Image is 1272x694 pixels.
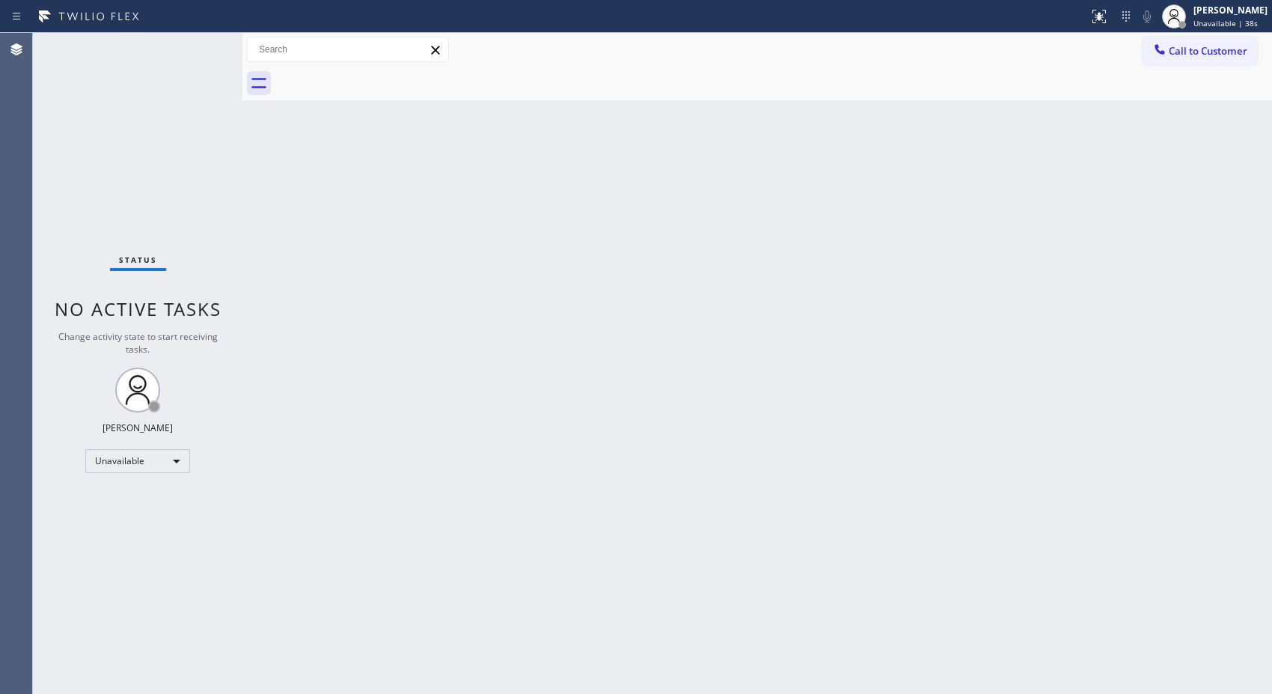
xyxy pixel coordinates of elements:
[103,421,173,434] div: [PERSON_NAME]
[119,255,157,265] span: Status
[1137,6,1158,27] button: Mute
[248,37,448,61] input: Search
[85,449,190,473] div: Unavailable
[1193,18,1258,28] span: Unavailable | 38s
[58,330,218,356] span: Change activity state to start receiving tasks.
[1193,4,1268,16] div: [PERSON_NAME]
[1143,37,1257,65] button: Call to Customer
[1169,44,1247,58] span: Call to Customer
[55,296,221,321] span: No active tasks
